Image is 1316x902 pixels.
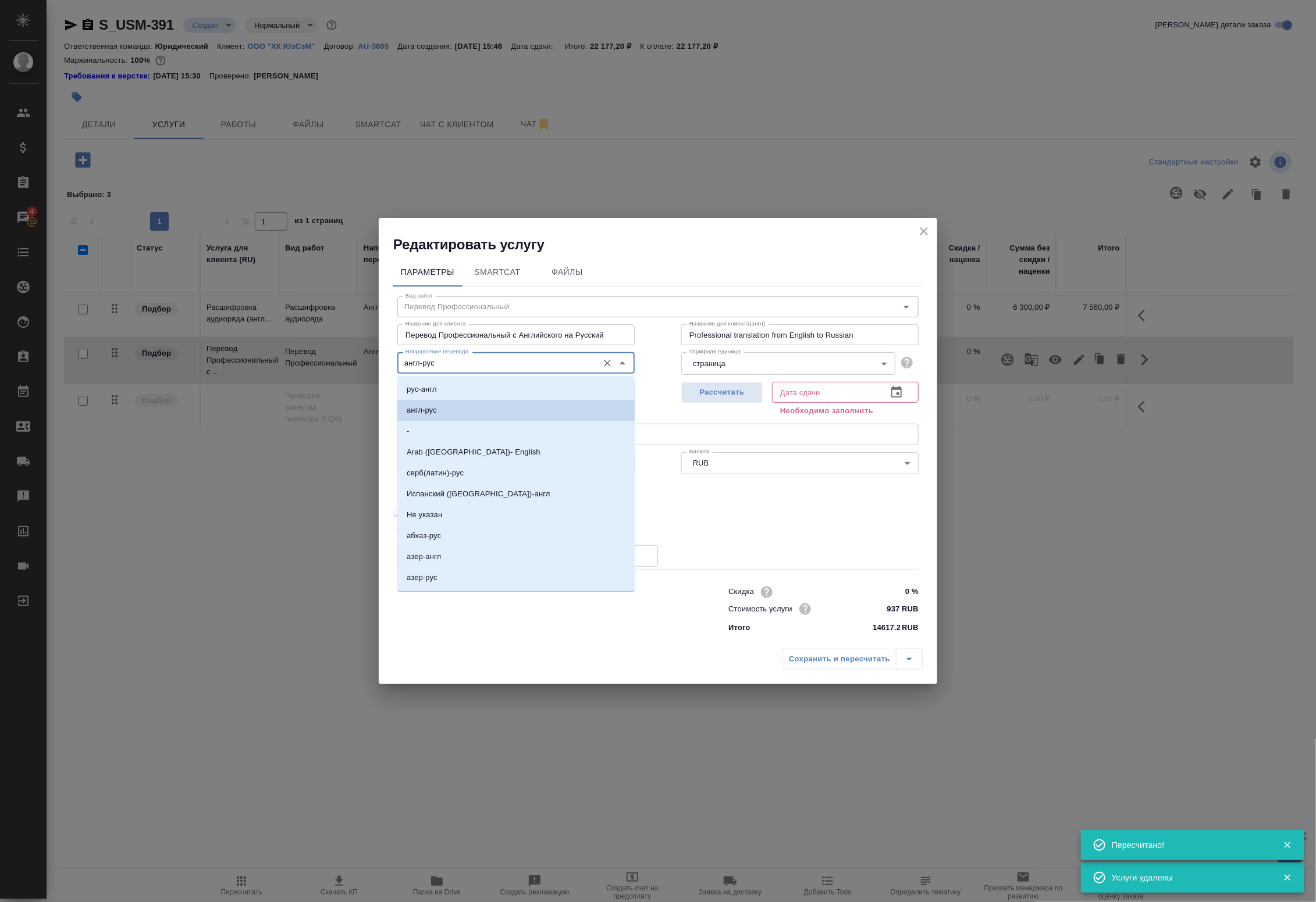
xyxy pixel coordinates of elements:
span: SmartCat [470,265,525,280]
h4: Расчет стоимости [397,491,919,504]
button: close [915,223,933,240]
h2: Редактировать услугу [393,235,937,254]
p: Испанский ([GEOGRAPHIC_DATA])-англ [407,488,550,500]
p: рус-англ [407,384,437,395]
p: Скидка [728,586,754,597]
p: англ-рус [407,405,437,416]
button: RUB [689,458,712,468]
div: split button [783,649,923,670]
p: азер-рус [407,572,438,584]
p: Итого [728,622,750,633]
div: Пересчитано! [1112,839,1265,851]
p: азер-англ [407,551,441,563]
button: Закрыть [1275,872,1299,883]
p: Необходимо заполнить [780,405,910,417]
span: Рассчитать [688,386,756,399]
p: cерб(латин)-рус [407,467,464,479]
span: Параметры [400,265,456,280]
p: Arab ([GEOGRAPHIC_DATA])- English [407,446,540,458]
p: 14617.2 [873,622,901,633]
button: Close [614,355,631,371]
input: ✎ Введи что-нибудь [875,600,919,617]
div: Услуги удалены [1112,872,1265,883]
p: RUB [902,622,919,633]
p: Не указан [407,509,442,521]
button: Рассчитать [681,382,763,403]
p: - [407,425,409,437]
p: Стоимость услуги [728,603,792,615]
button: Очистить [599,355,616,371]
div: RUB [681,452,919,474]
button: Закрыть [1275,840,1299,850]
input: ✎ Введи что-нибудь [875,584,919,600]
button: страница [689,359,729,368]
p: абхаз-рус [407,530,441,542]
span: Файлы [539,265,595,280]
div: страница [681,352,895,374]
